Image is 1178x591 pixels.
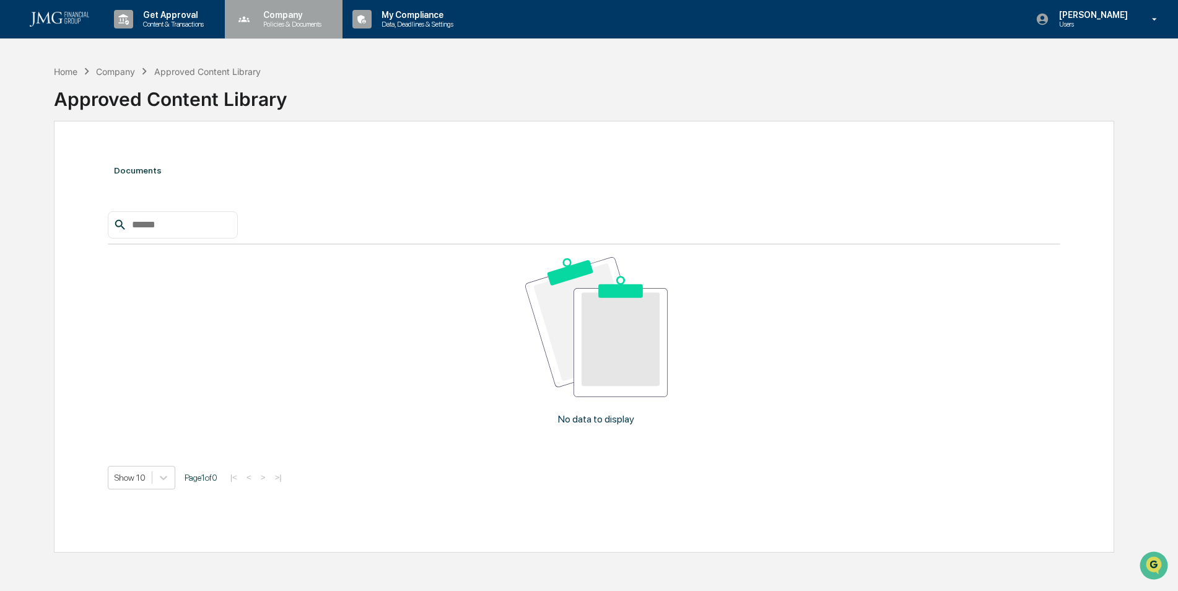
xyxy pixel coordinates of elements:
p: Policies & Documents [253,20,328,28]
img: No data [525,257,668,396]
p: Content & Transactions [133,20,210,28]
p: How can we help? [12,26,225,46]
p: No data to display [558,413,634,425]
iframe: Open customer support [1138,550,1172,584]
img: 1746055101610-c473b297-6a78-478c-a979-82029cc54cd1 [12,95,35,117]
button: > [257,472,269,483]
div: Approved Content Library [54,78,1114,110]
span: Data Lookup [25,180,78,192]
p: [PERSON_NAME] [1049,10,1134,20]
p: Company [253,10,328,20]
a: 🔎Data Lookup [7,175,83,197]
div: 🗄️ [90,157,100,167]
a: Powered byPylon [87,209,150,219]
button: < [243,472,255,483]
div: We're available if you need us! [42,107,157,117]
p: Get Approval [133,10,210,20]
span: Attestations [102,156,154,169]
p: Users [1049,20,1134,28]
span: Preclearance [25,156,80,169]
button: Start new chat [211,98,225,113]
p: My Compliance [372,10,460,20]
span: Page 1 of 0 [185,473,217,483]
div: Home [54,66,77,77]
div: 🔎 [12,181,22,191]
span: Pylon [123,210,150,219]
button: |< [227,472,241,483]
div: Company [96,66,135,77]
a: 🖐️Preclearance [7,151,85,173]
p: Data, Deadlines & Settings [372,20,460,28]
div: 🖐️ [12,157,22,167]
a: 🗄️Attestations [85,151,159,173]
div: Approved Content Library [154,66,261,77]
div: Documents [108,153,1061,188]
img: logo [30,12,89,27]
div: Start new chat [42,95,203,107]
button: >| [271,472,285,483]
